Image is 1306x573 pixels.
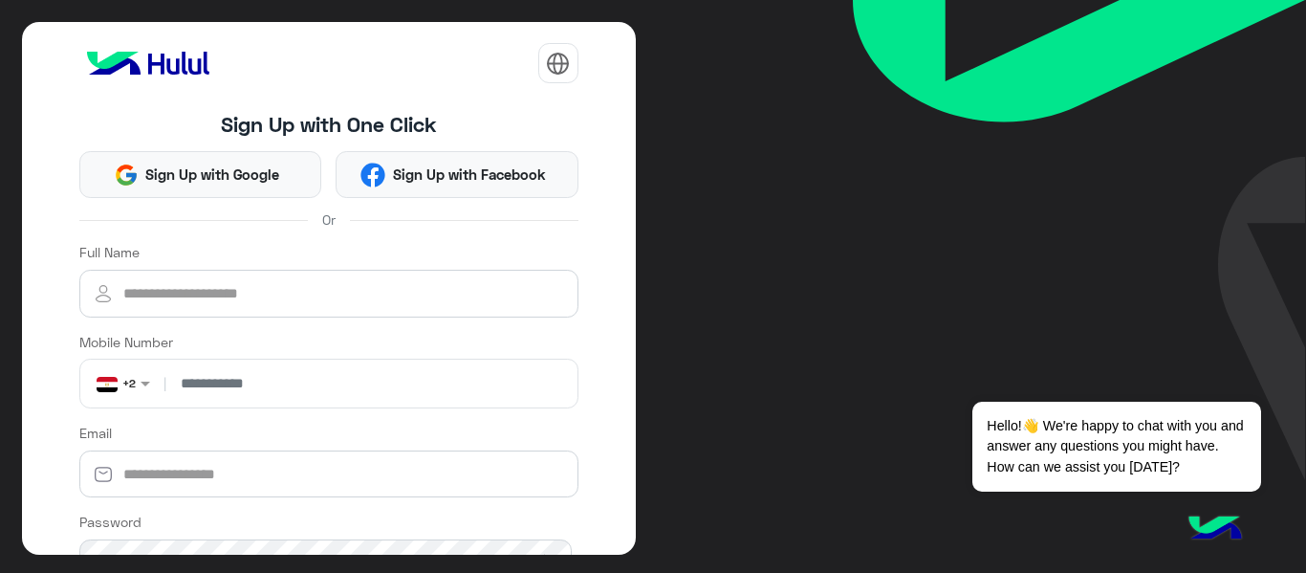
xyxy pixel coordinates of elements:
img: hulul-logo.png [1182,496,1249,563]
label: Full Name [79,242,140,262]
label: Mobile Number [79,332,173,352]
img: logo [79,44,217,82]
button: Sign Up with Google [79,151,322,198]
b: +2 [122,376,136,390]
h4: Sign Up with One Click [79,112,578,137]
img: email [79,465,127,484]
button: Sign Up with Facebook [336,151,578,198]
span: Sign Up with Google [139,164,287,186]
span: | [160,373,170,393]
span: Or [322,209,336,230]
img: Facebook [360,163,385,187]
span: Sign Up with Facebook [385,164,553,186]
img: Google [114,163,139,187]
img: tab [546,52,570,76]
img: user [79,282,127,305]
img: lock [79,554,127,573]
label: Email [79,423,112,443]
span: Hello!👋 We're happy to chat with you and answer any questions you might have. How can we assist y... [972,402,1260,492]
label: Password [79,512,141,532]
